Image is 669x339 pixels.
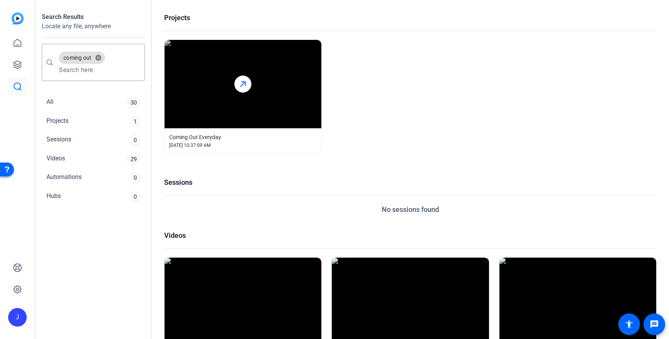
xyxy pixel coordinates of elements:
input: Search here [59,65,139,75]
h1: Search Results [42,12,145,22]
div: Videos [46,154,65,165]
span: [DATE] 10:37:09 AM [169,142,211,149]
div: All [46,97,53,108]
mat-chip-grid: Enter search query [59,50,139,75]
div: 29 [127,154,140,165]
div: J [8,308,27,327]
mat-icon: accessibility [624,320,634,329]
span: Coming Out Everyday [169,133,221,141]
div: 0 [130,135,140,146]
div: 0 [130,172,140,184]
mat-icon: message [650,320,659,329]
h2: Locate any file, anywhere [42,22,145,31]
div: Projects [46,116,69,127]
div: 1 [130,116,140,127]
img: blue-gradient.svg [12,12,24,24]
h1: Videos [164,230,657,241]
h1: Projects [164,12,657,23]
div: 30 [127,97,140,108]
span: No sessions found [382,204,439,215]
div: Sessions [46,135,71,146]
button: remove coming out [92,54,105,61]
div: Automations [46,172,82,184]
div: Hubs [46,191,61,203]
span: coming out [63,54,92,62]
h1: Sessions [164,177,657,188]
div: 0 [130,191,140,203]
